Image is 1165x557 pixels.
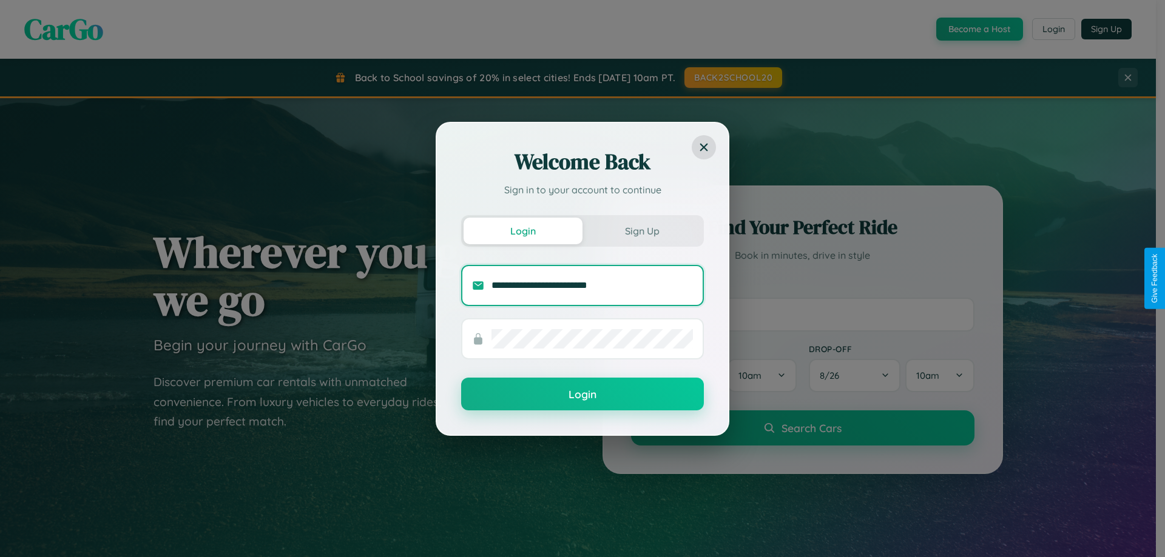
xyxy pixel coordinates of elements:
[464,218,582,244] button: Login
[582,218,701,244] button: Sign Up
[1150,254,1159,303] div: Give Feedback
[461,147,704,176] h2: Welcome Back
[461,182,704,197] p: Sign in to your account to continue
[461,378,704,410] button: Login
